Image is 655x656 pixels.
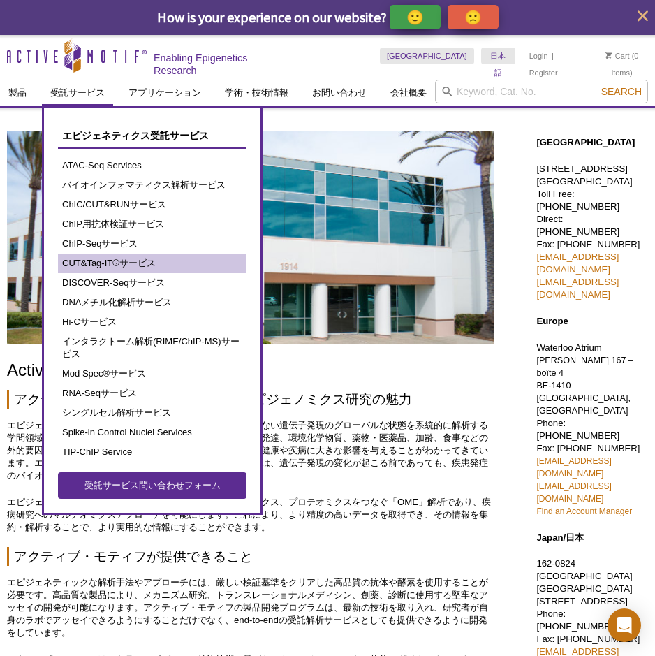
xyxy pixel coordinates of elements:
[536,342,648,518] p: Waterloo Atrium Phone: [PHONE_NUMBER] Fax: [PHONE_NUMBER]
[7,361,494,381] h1: Active Motifについて
[529,68,558,78] a: Register
[304,80,375,106] a: お問い合わせ
[380,48,474,64] a: [GEOGRAPHIC_DATA]
[596,48,648,81] li: (0 items)
[7,547,494,566] h2: アクティブ・モティフが提供できること
[536,163,648,301] p: [STREET_ADDRESS] [GEOGRAPHIC_DATA] Toll Free: [PHONE_NUMBER] Direct: [PHONE_NUMBER] Fax: [PHONE_N...
[605,51,630,61] a: Cart
[58,442,246,462] a: TIP-ChIP Service
[536,532,584,543] strong: Japan/日本
[406,8,424,26] p: 🙂
[536,481,611,504] a: [EMAIL_ADDRESS][DOMAIN_NAME]
[536,277,619,300] a: [EMAIL_ADDRESS][DOMAIN_NAME]
[597,85,646,98] button: Search
[58,254,246,273] a: CUT&Tag-IT®サービス
[58,234,246,254] a: ChIP-Seqサービス
[536,456,611,479] a: [EMAIL_ADDRESS][DOMAIN_NAME]
[481,48,515,64] a: 日本語
[7,496,494,534] p: エピジェノミクス研究は、ゲノミクスからトランスクリプトミクス、プロテオミクスをつなぐ「OME」解析であり、疾病研究へのマルチオミクスアプローチを可能にします。これにより、より精度の高いデータを取...
[605,52,612,59] img: Your Cart
[58,293,246,312] a: DNAメチル化解析サービス
[58,423,246,442] a: Spike-in Control Nuclei Services
[42,80,113,106] a: 受託サービス
[536,356,633,416] span: [PERSON_NAME] 167 – boîte 4 BE-1410 [GEOGRAPHIC_DATA], [GEOGRAPHIC_DATA]
[58,472,246,499] a: 受託サービス問い合わせフォーム
[58,273,246,293] a: DISCOVER-Seqサービス
[7,419,494,482] p: エピジェノミクスとは、ゲノム全体にわたる突然変異に起因しない遺伝子発現のグローバルな状態を系統的に解析する学問領域です。エピジェネティックな制御は、胎内や幼少期の発達、環境化学物質、薬物・医薬品...
[58,364,246,384] a: Mod Spec®サービス
[154,52,283,77] h2: Enabling Epigenetics Research
[536,506,632,516] a: Find an Account Manager
[120,80,209,106] a: アプリケーション
[464,8,482,26] p: 🙁
[601,86,642,97] span: Search
[536,252,619,275] a: [EMAIL_ADDRESS][DOMAIN_NAME]
[58,122,246,149] a: エピジェネティクス受託サービス
[7,390,494,409] h2: アクティブ・モティフが注力しているエピジェノミクス研究の魅力
[382,80,435,106] a: 会社概要
[58,403,246,423] a: シングルセル解析サービス
[634,7,652,24] button: close
[58,312,246,332] a: Hi-Cサービス
[58,214,246,234] a: ChIP用抗体検証サービス
[608,608,641,642] div: Open Intercom Messenger
[58,332,246,364] a: インタラクトーム解析(RIME/ChIP-MS)サービス
[536,316,568,326] strong: Europe
[536,137,635,147] strong: [GEOGRAPHIC_DATA]
[58,195,246,214] a: ChIC/CUT&RUNサービス
[58,384,246,403] a: RNA-Seqサービス
[435,80,648,103] input: Keyword, Cat. No.
[157,8,387,26] span: How is your experience on our website?
[529,51,548,61] a: Login
[58,156,246,175] a: ATAC-Seq Services
[552,48,554,64] li: |
[7,576,494,639] p: エピジェネティックな解析手法やアプローチには、厳しい検証基準をクリアした高品質の抗体や酵素を使用することが必要です。高品質な製品により、メカニズム研究、トランスレーショナルメディシン、創薬、診断...
[58,175,246,195] a: バイオインフォマティクス解析サービス
[216,80,297,106] a: 学術・技術情報
[62,130,209,141] span: エピジェネティクス受託サービス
